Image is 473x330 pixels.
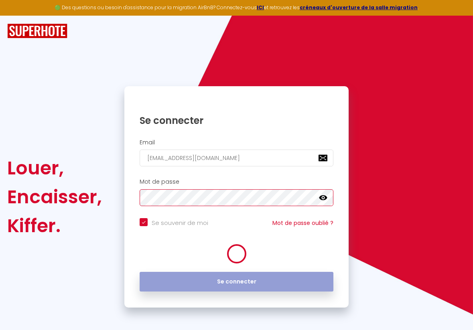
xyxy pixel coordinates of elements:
h1: Se connecter [140,114,333,127]
button: Ouvrir le widget de chat LiveChat [6,3,30,27]
h2: Email [140,139,333,146]
div: Kiffer. [7,211,102,240]
a: Mot de passe oublié ? [272,219,333,227]
img: SuperHote logo [7,24,67,38]
input: Ton Email [140,150,333,166]
a: créneaux d'ouverture de la salle migration [300,4,418,11]
div: Encaisser, [7,182,102,211]
div: Louer, [7,154,102,182]
h2: Mot de passe [140,178,333,185]
a: ICI [257,4,264,11]
button: Se connecter [140,272,333,292]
